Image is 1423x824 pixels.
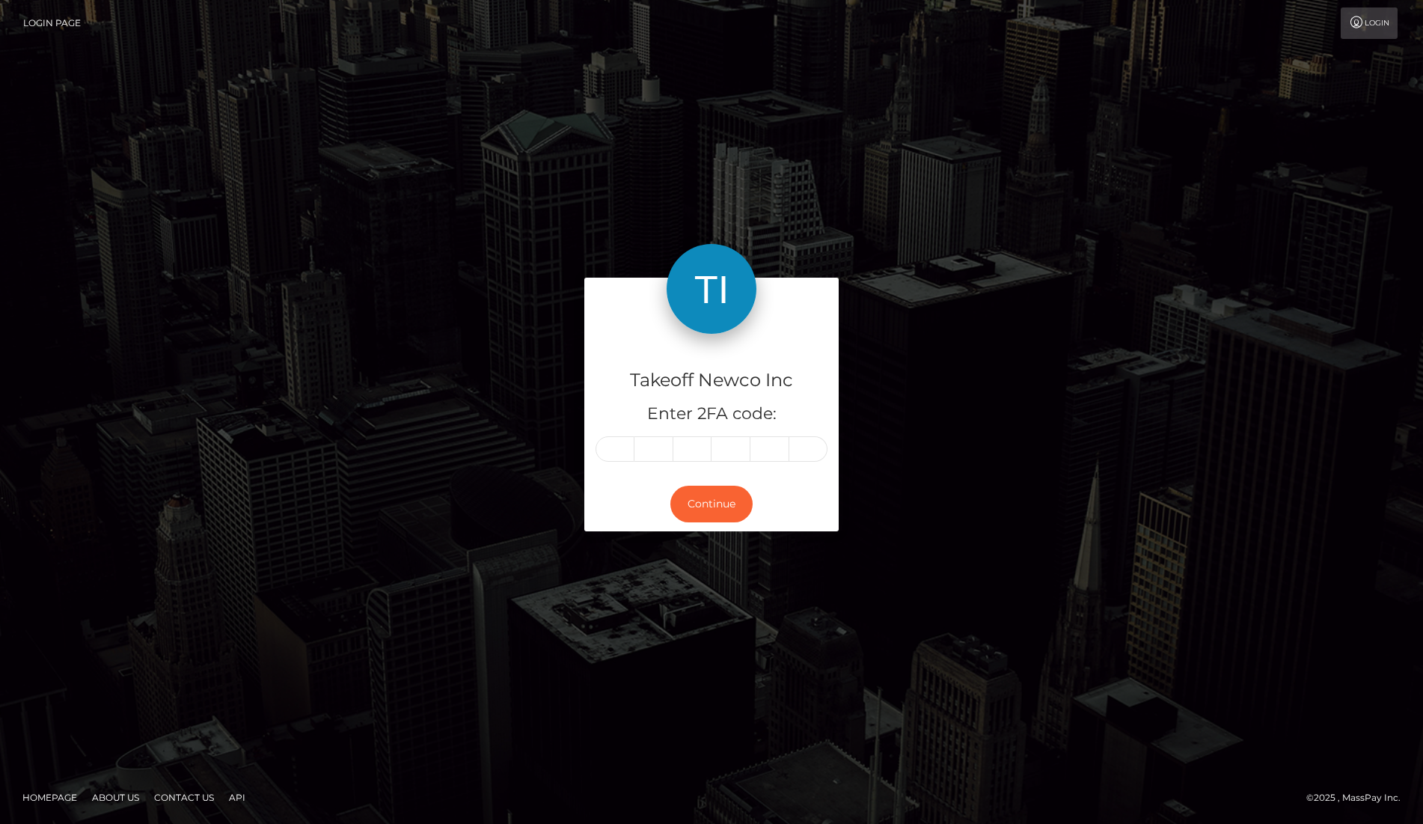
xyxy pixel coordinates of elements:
[596,403,827,426] h5: Enter 2FA code:
[16,786,83,809] a: Homepage
[1341,7,1398,39] a: Login
[223,786,251,809] a: API
[596,367,827,394] h4: Takeoff Newco Inc
[148,786,220,809] a: Contact Us
[23,7,81,39] a: Login Page
[667,244,756,334] img: Takeoff Newco Inc
[86,786,145,809] a: About Us
[1306,790,1412,806] div: © 2025 , MassPay Inc.
[670,486,753,522] button: Continue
